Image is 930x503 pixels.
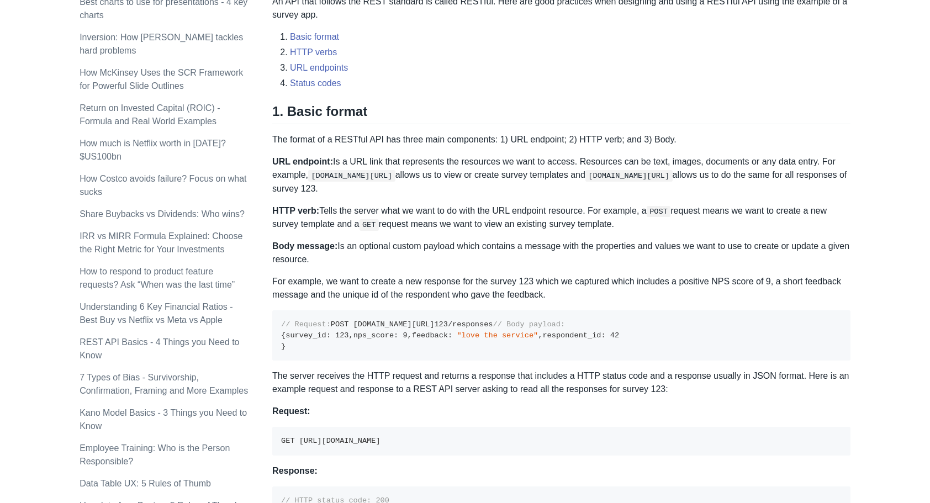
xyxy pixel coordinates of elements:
p: Tells the server what we want to do with the URL endpoint resource. For example, a request means ... [272,204,850,231]
a: Basic format [290,32,339,41]
span: : [448,331,452,340]
code: [DOMAIN_NAME][URL] [308,170,395,181]
a: Employee Training: Who is the Person Responsible? [80,443,230,466]
a: How McKinsey Uses the SCR Framework for Powerful Slide Outlines [80,68,243,91]
a: 7 Types of Bias - Survivorship, Confirmation, Framing and More Examples [80,373,248,395]
a: REST API Basics - 4 Things you Need to Know [80,337,239,360]
strong: Request: [272,406,310,416]
strong: Body message: [272,241,337,251]
code: POST [DOMAIN_NAME][URL] /responses survey_id nps_score feedback respondent_id [281,320,619,350]
span: , [349,331,353,340]
strong: Response: [272,466,318,475]
h2: 1. Basic format [272,103,850,124]
a: Understanding 6 Key Financial Ratios - Best Buy vs Netflix vs Meta vs Apple [80,302,232,325]
p: Is a URL link that represents the resources we want to access. Resources can be text, images, doc... [272,155,850,195]
span: // Body payload: [493,320,566,329]
span: 123 [434,320,447,329]
a: Inversion: How [PERSON_NAME] tackles hard problems [80,33,243,55]
a: HTTP verbs [290,47,337,57]
a: Share Buybacks vs Dividends: Who wins? [80,209,245,219]
span: : [601,331,605,340]
span: { [281,331,286,340]
span: } [281,342,286,351]
span: 123 [335,331,348,340]
span: // Request: [281,320,331,329]
code: GET [URL][DOMAIN_NAME] [281,437,380,445]
span: : [326,331,331,340]
a: Kano Model Basics - 3 Things you Need to Know [80,408,247,431]
a: Return on Invested Capital (ROIC) - Formula and Real World Examples [80,103,220,126]
a: Data Table UX: 5 Rules of Thumb [80,479,211,488]
span: , [538,331,542,340]
strong: URL endpoint: [272,157,333,166]
a: URL endpoints [290,63,348,72]
a: How Costco avoids failure? Focus on what sucks [80,174,246,197]
code: POST [647,206,671,217]
a: IRR vs MIRR Formula Explained: Choose the Right Metric for Your Investments [80,231,242,254]
p: The format of a RESTful API has three main components: 1) URL endpoint; 2) HTTP verb; and 3) Body. [272,133,850,146]
a: How much is Netflix worth in [DATE]? $US100bn [80,139,226,161]
a: How to respond to product feature requests? Ask “When was the last time” [80,267,235,289]
span: : [394,331,398,340]
p: For example, we want to create a new response for the survey 123 which we captured which includes... [272,275,850,301]
span: "love the service" [457,331,538,340]
span: 42 [610,331,619,340]
code: GET [360,219,379,230]
strong: HTTP verb: [272,206,319,215]
p: The server receives the HTTP request and returns a response that includes a HTTP status code and ... [272,369,850,396]
code: [DOMAIN_NAME][URL] [585,170,673,181]
p: Is an optional custom payload which contains a message with the properties and values we want to ... [272,240,850,266]
span: 9 [403,331,407,340]
a: Status codes [290,78,341,88]
span: , [408,331,412,340]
